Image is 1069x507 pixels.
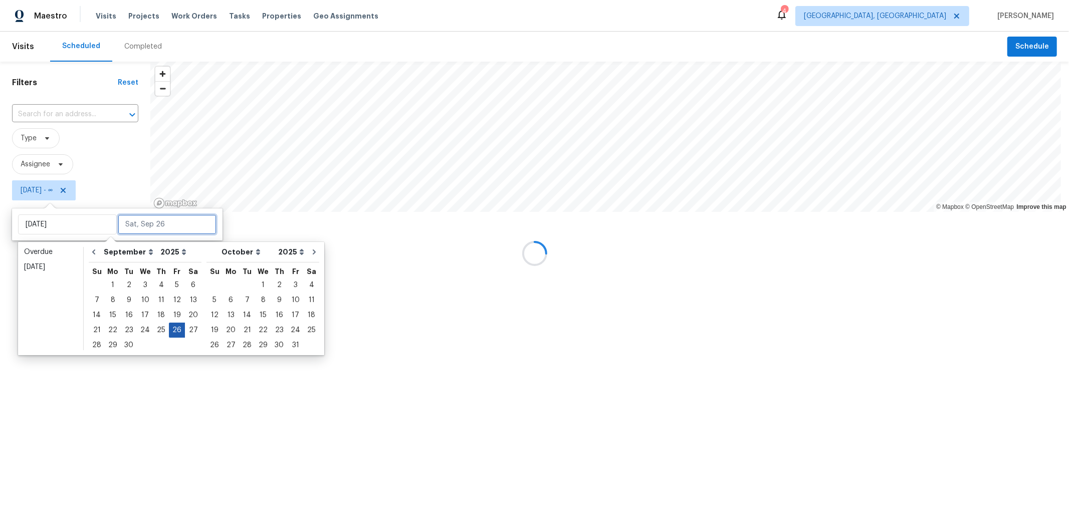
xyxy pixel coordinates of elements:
a: OpenStreetMap [965,203,1014,210]
select: Month [101,244,158,260]
div: Mon Oct 20 2025 [223,323,239,338]
abbr: Saturday [307,268,316,275]
button: Zoom out [155,81,170,96]
div: 20 [223,323,239,337]
abbr: Monday [107,268,118,275]
abbr: Wednesday [140,268,151,275]
div: Thu Sep 04 2025 [153,278,169,293]
div: 5 [206,293,223,307]
div: Sun Oct 12 2025 [206,308,223,323]
div: 28 [239,338,255,352]
abbr: Friday [173,268,180,275]
div: 23 [271,323,287,337]
div: Tue Sep 09 2025 [121,293,137,308]
div: Overdue [24,247,77,257]
div: Mon Oct 13 2025 [223,308,239,323]
div: Wed Sep 24 2025 [137,323,153,338]
div: 17 [287,308,304,322]
div: Tue Sep 30 2025 [121,338,137,353]
div: 13 [185,293,201,307]
div: 10 [287,293,304,307]
div: Fri Oct 10 2025 [287,293,304,308]
div: Sat Sep 27 2025 [185,323,201,338]
div: 8 [105,293,121,307]
div: 11 [153,293,169,307]
ul: Date picker shortcuts [21,244,81,353]
div: 15 [105,308,121,322]
div: Sat Sep 06 2025 [185,278,201,293]
div: Mon Sep 08 2025 [105,293,121,308]
div: 4 [781,6,788,16]
div: 28 [89,338,105,352]
div: 20 [185,308,201,322]
div: 10 [137,293,153,307]
div: 27 [185,323,201,337]
div: Mon Sep 01 2025 [105,278,121,293]
div: 5 [169,278,185,292]
abbr: Tuesday [124,268,133,275]
div: Fri Sep 19 2025 [169,308,185,323]
div: 14 [89,308,105,322]
div: Tue Oct 28 2025 [239,338,255,353]
div: 30 [121,338,137,352]
a: Improve this map [1017,203,1066,210]
div: 18 [153,308,169,322]
div: 24 [137,323,153,337]
div: [DATE] [24,262,77,272]
div: 8 [255,293,271,307]
div: 16 [271,308,287,322]
div: Wed Sep 03 2025 [137,278,153,293]
div: Sun Oct 19 2025 [206,323,223,338]
div: 21 [239,323,255,337]
div: Wed Sep 10 2025 [137,293,153,308]
div: Thu Sep 11 2025 [153,293,169,308]
div: Tue Oct 14 2025 [239,308,255,323]
div: Mon Sep 15 2025 [105,308,121,323]
span: Zoom out [155,82,170,96]
select: Month [219,244,276,260]
select: Year [276,244,307,260]
div: 16 [121,308,137,322]
div: 12 [206,308,223,322]
div: Sun Oct 05 2025 [206,293,223,308]
div: 27 [223,338,239,352]
div: 15 [255,308,271,322]
div: Tue Sep 02 2025 [121,278,137,293]
div: 26 [169,323,185,337]
abbr: Tuesday [243,268,252,275]
div: 2 [121,278,137,292]
div: Fri Sep 26 2025 [169,323,185,338]
abbr: Friday [292,268,299,275]
span: Zoom in [155,67,170,81]
div: Fri Oct 03 2025 [287,278,304,293]
div: 12 [169,293,185,307]
div: Tue Sep 23 2025 [121,323,137,338]
div: 25 [153,323,169,337]
div: Tue Sep 16 2025 [121,308,137,323]
div: Fri Sep 12 2025 [169,293,185,308]
div: 13 [223,308,239,322]
div: 11 [304,293,319,307]
div: 21 [89,323,105,337]
abbr: Saturday [188,268,198,275]
div: Thu Oct 30 2025 [271,338,287,353]
div: Mon Sep 22 2025 [105,323,121,338]
div: Mon Sep 29 2025 [105,338,121,353]
div: 17 [137,308,153,322]
button: Go to next month [307,242,322,262]
div: Sat Oct 04 2025 [304,278,319,293]
div: 3 [137,278,153,292]
div: Fri Sep 05 2025 [169,278,185,293]
div: Sat Sep 13 2025 [185,293,201,308]
div: Wed Oct 22 2025 [255,323,271,338]
a: Mapbox [936,203,964,210]
div: Sun Sep 28 2025 [89,338,105,353]
button: Go to previous month [86,242,101,262]
div: 7 [89,293,105,307]
abbr: Thursday [275,268,284,275]
div: 31 [287,338,304,352]
div: 4 [153,278,169,292]
div: Mon Oct 06 2025 [223,293,239,308]
div: 22 [105,323,121,337]
div: Sun Oct 26 2025 [206,338,223,353]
